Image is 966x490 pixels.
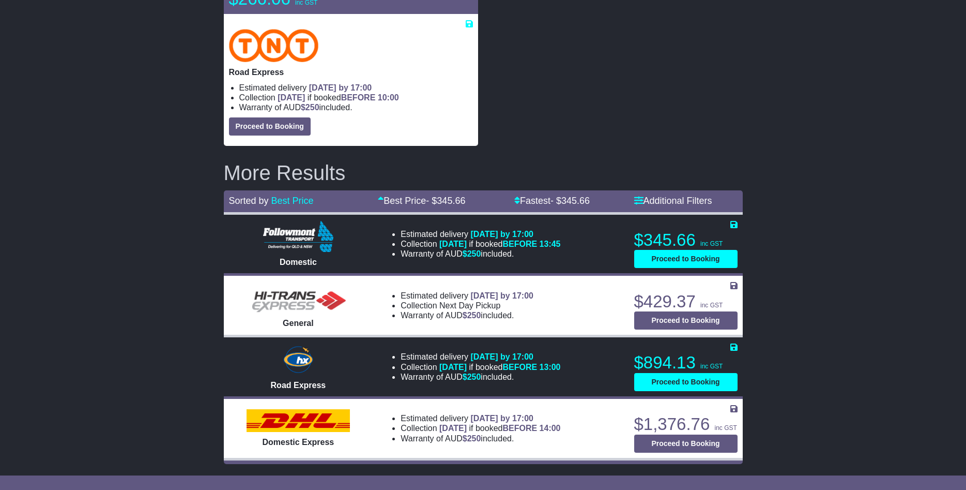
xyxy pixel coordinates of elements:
[271,381,326,390] span: Road Express
[467,434,481,443] span: 250
[550,196,590,206] span: - $
[439,363,467,372] span: [DATE]
[301,103,319,112] span: $
[224,161,743,184] h2: More Results
[470,352,533,361] span: [DATE] by 17:00
[278,93,398,102] span: if booked
[700,363,723,370] span: inc GST
[634,291,738,312] p: $429.37
[263,438,334,447] span: Domestic Express
[502,363,537,372] span: BEFORE
[401,310,533,320] li: Warranty of AUD included.
[463,373,481,381] span: $
[229,29,319,62] img: TNT Domestic: Road Express
[467,311,481,320] span: 250
[502,240,537,248] span: BEFORE
[467,373,481,381] span: 250
[229,67,473,77] p: Road Express
[439,240,467,248] span: [DATE]
[540,424,561,433] span: 14:00
[401,229,560,239] li: Estimated delivery
[271,196,314,206] a: Best Price
[401,413,560,423] li: Estimated delivery
[439,240,560,248] span: if booked
[239,93,473,102] li: Collection
[439,301,500,310] span: Next Day Pickup
[700,302,723,309] span: inc GST
[263,221,334,252] img: Followmont Transport: Domestic
[378,196,465,206] a: Best Price- $345.66
[401,301,533,310] li: Collection
[634,435,738,453] button: Proceed to Booking
[439,363,560,372] span: if booked
[401,434,560,443] li: Warranty of AUD included.
[309,83,372,92] span: [DATE] by 17:00
[561,196,590,206] span: 345.66
[426,196,465,206] span: - $
[634,311,738,330] button: Proceed to Booking
[229,117,311,136] button: Proceed to Booking
[401,362,560,372] li: Collection
[634,373,738,391] button: Proceed to Booking
[378,93,399,102] span: 10:00
[247,409,350,432] img: DHL: Domestic Express
[540,240,561,248] span: 13:45
[634,414,738,435] p: $1,376.76
[714,424,737,432] span: inc GST
[401,239,560,249] li: Collection
[463,249,481,258] span: $
[280,258,317,266] span: Domestic
[634,196,712,206] a: Additional Filters
[463,434,481,443] span: $
[401,423,560,433] li: Collection
[439,424,467,433] span: [DATE]
[278,93,305,102] span: [DATE]
[467,249,481,258] span: 250
[634,352,738,373] p: $894.13
[463,311,481,320] span: $
[229,196,269,206] span: Sorted by
[283,319,314,328] span: General
[281,344,315,375] img: Hunter Express: Road Express
[634,230,738,250] p: $345.66
[470,414,533,423] span: [DATE] by 17:00
[634,250,738,268] button: Proceed to Booking
[239,83,473,93] li: Estimated delivery
[401,291,533,301] li: Estimated delivery
[401,249,560,259] li: Warranty of AUD included.
[540,363,561,372] span: 13:00
[437,196,465,206] span: 345.66
[247,283,350,313] img: HiTrans (Machship): General
[305,103,319,112] span: 250
[470,230,533,239] span: [DATE] by 17:00
[401,372,560,382] li: Warranty of AUD included.
[700,240,723,247] span: inc GST
[470,291,533,300] span: [DATE] by 17:00
[341,93,376,102] span: BEFORE
[439,424,560,433] span: if booked
[514,196,590,206] a: Fastest- $345.66
[239,102,473,112] li: Warranty of AUD included.
[401,352,560,362] li: Estimated delivery
[502,424,537,433] span: BEFORE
